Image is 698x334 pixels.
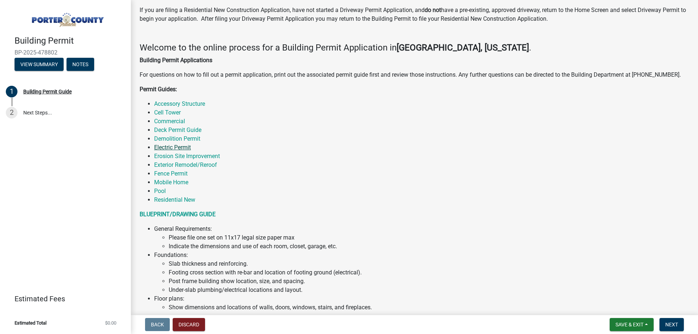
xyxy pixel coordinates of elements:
strong: [GEOGRAPHIC_DATA], [US_STATE] [397,43,529,53]
a: Exterior Remodel/Reroof [154,161,217,168]
span: Save & Exit [615,322,643,327]
button: Back [145,318,170,331]
a: Demolition Permit [154,135,200,142]
a: Mobile Home [154,179,188,186]
strong: do not [425,7,441,13]
wm-modal-confirm: Summary [15,62,64,68]
button: Save & Exit [610,318,654,331]
p: For questions on how to fill out a permit application, print out the associated permit guide firs... [140,71,689,79]
div: Building Permit Guide [23,89,72,94]
li: Show dimensions and locations of walls, doors, windows, stairs, and fireplaces. [169,303,689,312]
strong: Building Permit Applications [140,57,212,64]
li: Post frame building show location, size, and spacing. [169,277,689,286]
a: Cell Tower [154,109,181,116]
li: General Requirements: [154,225,689,251]
a: Commercial [154,118,185,125]
a: Estimated Fees [6,291,119,306]
a: Accessory Structure [154,100,205,107]
a: Residential New [154,196,195,203]
li: Handrail/Guardrail locations and heights. [169,312,689,321]
li: Under-slab plumbing/electrical locations and layout. [169,286,689,294]
h4: Welcome to the online process for a Building Permit Application in . [140,43,689,53]
div: 2 [6,107,17,118]
button: Next [659,318,684,331]
img: Porter County, Indiana [15,8,119,28]
a: Erosion Site Improvement [154,153,220,160]
li: Please file one set on 11x17 legal size paper max [169,233,689,242]
button: View Summary [15,58,64,71]
a: BLUEPRINT/DRAWING GUIDE [140,211,216,218]
li: Foundations: [154,251,689,294]
a: Pool [154,188,166,194]
span: BP-2025-478802 [15,49,116,56]
li: Indicate the dimensions and use of each room, closet, garage, etc. [169,242,689,251]
button: Discard [173,318,205,331]
a: Electric Permit [154,144,191,151]
li: Footing cross section with re-bar and location of footing ground (electrical). [169,268,689,277]
span: Back [151,322,164,327]
span: Next [665,322,678,327]
a: Fence Permit [154,170,188,177]
div: 1 [6,86,17,97]
a: Deck Permit Guide [154,126,201,133]
button: Notes [67,58,94,71]
strong: Permit Guides: [140,86,177,93]
span: $0.00 [105,321,116,325]
li: Slab thickness and reinforcing. [169,259,689,268]
h4: Building Permit [15,36,125,46]
span: Estimated Total [15,321,47,325]
p: If you are filing a Residential New Construction Application, have not started a Driveway Permit ... [140,6,689,23]
wm-modal-confirm: Notes [67,62,94,68]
